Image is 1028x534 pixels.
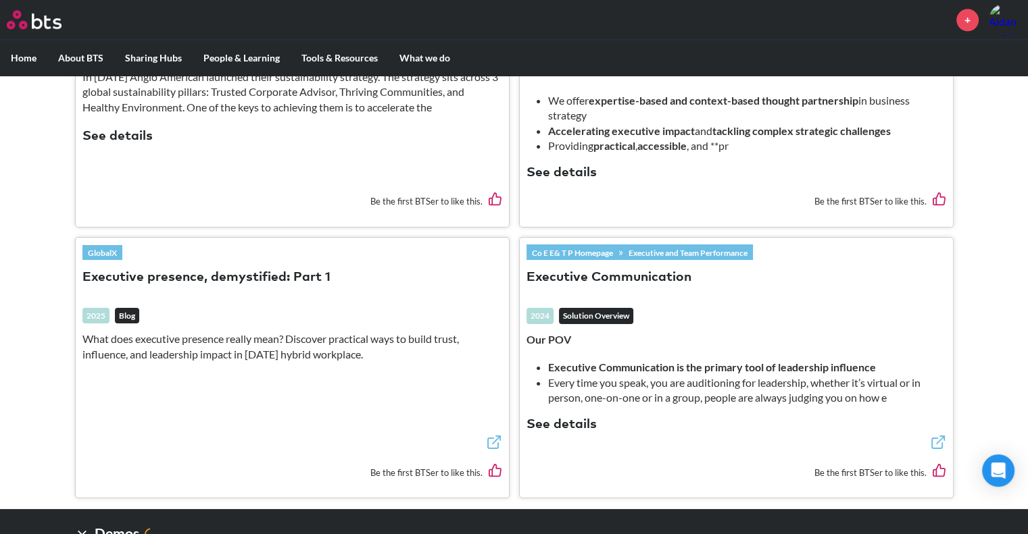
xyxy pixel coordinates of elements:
[956,9,979,31] a: +
[559,308,633,324] em: Solution Overview
[989,3,1021,36] a: Profile
[82,70,502,115] p: In [DATE] Anglo American launched their sustainability strategy. The strategy sits across 3 globa...
[548,138,935,153] li: Providing , , and **pr
[82,245,122,260] a: GlobalX
[527,245,618,260] a: Co E E& T P Homepage
[527,244,753,259] div: »
[527,308,554,324] div: 2024
[548,375,935,406] li: Every time you speak, you are auditioning for leadership, whether it’s virtual or in person, one-...
[389,41,461,76] label: What we do
[930,434,946,454] a: External link
[527,416,597,434] button: See details
[527,454,946,491] div: Be the first BTSer to like this.
[712,124,891,137] strong: tackling complex strategic challenges
[527,269,691,287] button: Executive Communication
[82,308,109,324] div: 2025
[114,41,193,76] label: Sharing Hubs
[989,3,1021,36] img: Aidan Crockett
[7,10,62,29] img: BTS Logo
[7,10,87,29] a: Go home
[548,361,876,373] strong: Executive Communication is the primary tool of leadership influence
[548,124,610,137] strong: Accelerating
[82,269,331,287] button: Executive presence, demystified: Part 1
[982,454,1014,487] div: Open Intercom Messenger
[762,94,858,107] strong: thought partnership
[82,182,502,219] div: Be the first BTSer to like this.
[291,41,389,76] label: Tools & Resources
[623,245,753,260] a: Executive and Team Performance
[593,139,635,152] strong: practical
[82,454,502,491] div: Be the first BTSer to like this.
[548,93,935,124] li: We offer in business strategy
[637,139,687,152] strong: accessible
[548,124,935,138] li: and
[82,128,153,146] button: See details
[47,41,114,76] label: About BTS
[527,182,946,219] div: Be the first BTSer to like this.
[527,333,571,346] strong: Our POV
[527,164,597,182] button: See details
[612,124,695,137] strong: executive impact
[115,308,139,324] em: Blog
[82,331,502,362] p: What does executive presence really mean? Discover practical ways to build trust, influence, and ...
[486,434,502,454] a: External link
[193,41,291,76] label: People & Learning
[589,94,760,107] strong: expertise-based and context-based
